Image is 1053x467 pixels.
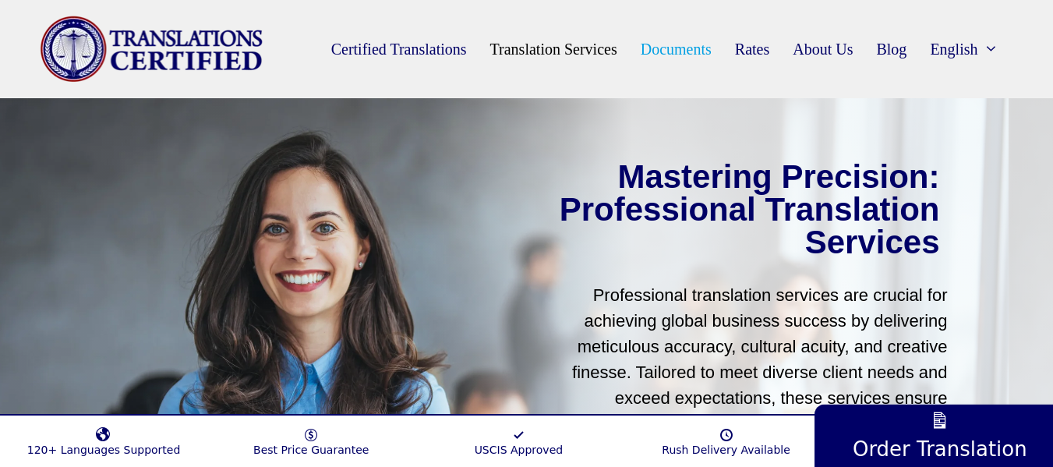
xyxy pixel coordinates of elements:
[415,419,622,456] a: USCIS Approved
[40,16,264,83] img: Translations Certified
[499,161,939,259] h1: Mastering Precision: Professional Translation Services
[723,31,781,67] a: Rates
[475,444,564,456] span: USCIS Approved
[930,43,977,55] span: English
[27,444,181,456] span: 120+ Languages Supported
[629,31,723,67] a: Documents
[263,30,1014,69] nav: Primary
[662,444,790,456] span: Rush Delivery Available
[853,437,1027,461] span: Order Translation
[320,31,479,67] a: Certified Translations
[207,419,415,456] a: Best Price Guarantee
[253,444,369,456] span: Best Price Guarantee
[864,31,918,67] a: Blog
[479,31,629,67] a: Translation Services
[781,31,864,67] a: About Us
[622,419,829,456] a: Rush Delivery Available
